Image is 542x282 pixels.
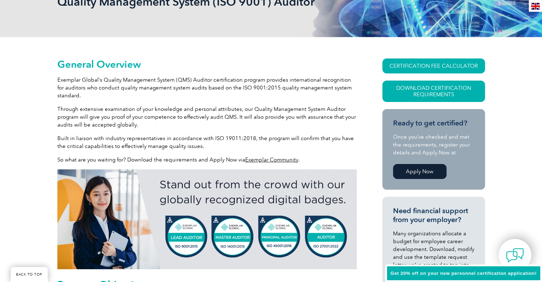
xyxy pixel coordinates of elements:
p: So what are you waiting for? Download the requirements and Apply Now via . [57,156,357,164]
a: CERTIFICATION FEE CALCULATOR [382,58,485,73]
a: Exemplar Community [245,157,298,163]
p: Exemplar Global’s Quality Management System (QMS) Auditor certification program provides internat... [57,76,357,99]
a: BACK TO TOP [11,267,48,282]
a: Download Certification Requirements [382,81,485,102]
img: contact-chat.png [506,246,524,264]
p: Through extensive examination of your knowledge and personal attributes, our Quality Management S... [57,105,357,129]
img: en [531,3,540,10]
h2: General Overview [57,58,357,70]
p: Many organizations allocate a budget for employee career development. Download, modify and use th... [393,230,474,277]
p: Once you’ve checked and met the requirements, register your details and Apply Now at [393,133,474,157]
p: Built in liaison with industry representatives in accordance with ISO 19011:2018, the program wil... [57,134,357,150]
h3: Need financial support from your employer? [393,206,474,224]
span: Get 20% off on your new personnel certification application! [391,271,537,276]
img: badges [57,169,357,269]
h3: Ready to get certified? [393,119,474,128]
a: Apply Now [393,164,446,179]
